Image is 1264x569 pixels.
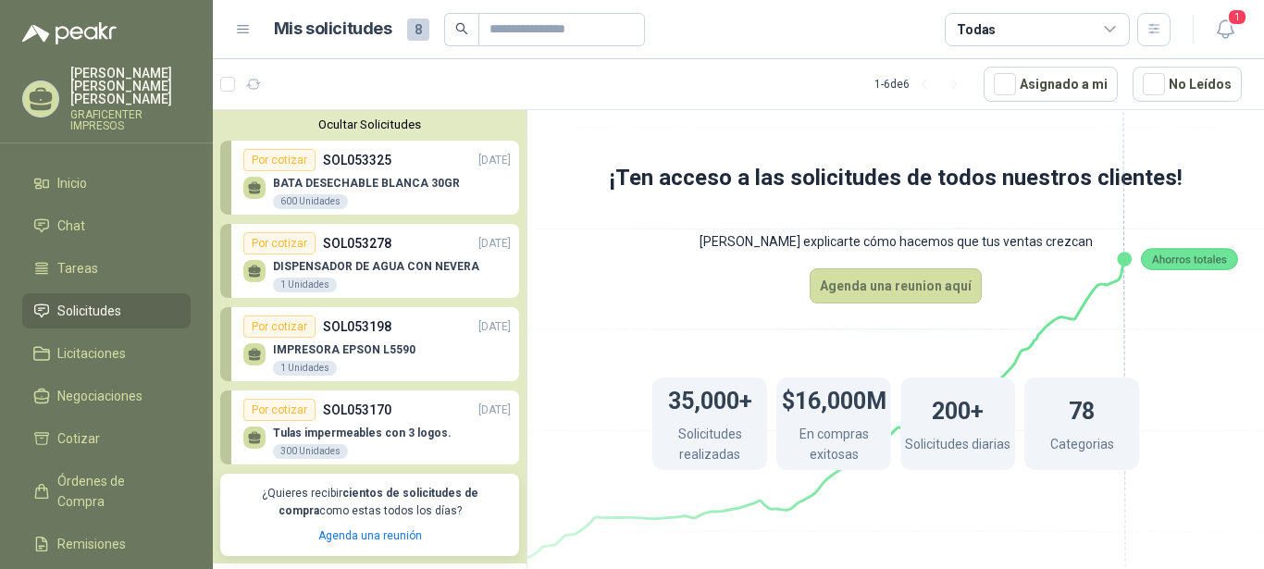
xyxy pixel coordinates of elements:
h1: $16,000M [782,378,886,419]
a: Negociaciones [22,378,191,414]
span: Solicitudes [57,301,121,321]
div: Ocultar SolicitudesPor cotizarSOL053325[DATE] BATA DESECHABLE BLANCA 30GR600 UnidadesPor cotizarS... [213,110,527,563]
img: Logo peakr [22,22,117,44]
button: Ocultar Solicitudes [220,118,519,131]
a: Licitaciones [22,336,191,371]
a: Por cotizarSOL053325[DATE] BATA DESECHABLE BLANCA 30GR600 Unidades [220,141,519,215]
div: Por cotizar [243,232,316,254]
span: Chat [57,216,85,236]
a: Órdenes de Compra [22,464,191,519]
span: search [455,22,468,35]
p: [DATE] [478,318,511,336]
a: Tareas [22,251,191,286]
a: Por cotizarSOL053278[DATE] DISPENSADOR DE AGUA CON NEVERA1 Unidades [220,224,519,298]
p: SOL053278 [323,233,391,254]
span: Remisiones [57,534,126,554]
p: SOL053325 [323,150,391,170]
p: SOL053170 [323,400,391,420]
p: DISPENSADOR DE AGUA CON NEVERA [273,260,479,273]
span: 8 [407,19,429,41]
a: Chat [22,208,191,243]
div: 1 - 6 de 6 [874,69,969,99]
a: Por cotizarSOL053170[DATE] Tulas impermeables con 3 logos.300 Unidades [220,390,519,464]
h1: Mis solicitudes [274,16,392,43]
a: Cotizar [22,421,191,456]
p: Solicitudes diarias [905,434,1010,459]
div: 300 Unidades [273,444,348,459]
a: Remisiones [22,526,191,562]
span: Cotizar [57,428,100,449]
div: Por cotizar [243,399,316,421]
a: Inicio [22,166,191,201]
span: Órdenes de Compra [57,471,173,512]
a: Por cotizarSOL053198[DATE] IMPRESORA EPSON L55901 Unidades [220,307,519,381]
span: Tareas [57,258,98,278]
h1: 35,000+ [668,378,752,419]
span: Inicio [57,173,87,193]
span: 1 [1227,8,1247,26]
div: 1 Unidades [273,361,337,376]
p: Solicitudes realizadas [652,424,767,469]
p: [DATE] [478,152,511,169]
button: Agenda una reunion aquí [810,268,982,303]
p: GRAFICENTER IMPRESOS [70,109,191,131]
p: BATA DESECHABLE BLANCA 30GR [273,177,460,190]
h1: 78 [1069,389,1095,429]
div: 1 Unidades [273,278,337,292]
p: [DATE] [478,235,511,253]
div: Por cotizar [243,149,316,171]
p: SOL053198 [323,316,391,337]
button: Asignado a mi [984,67,1118,102]
p: Categorias [1050,434,1114,459]
div: 600 Unidades [273,194,348,209]
p: IMPRESORA EPSON L5590 [273,343,415,356]
button: No Leídos [1133,67,1242,102]
p: [DATE] [478,402,511,419]
b: cientos de solicitudes de compra [279,487,478,517]
span: Negociaciones [57,386,143,406]
span: Licitaciones [57,343,126,364]
div: Todas [957,19,996,40]
p: Tulas impermeables con 3 logos. [273,427,452,439]
button: 1 [1208,13,1242,46]
p: En compras exitosas [776,424,891,469]
a: Agenda una reunión [318,529,422,542]
div: Por cotizar [243,315,316,338]
p: [PERSON_NAME] [PERSON_NAME] [PERSON_NAME] [70,67,191,105]
h1: 200+ [932,389,984,429]
a: Solicitudes [22,293,191,328]
p: ¿Quieres recibir como estas todos los días? [231,485,508,520]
